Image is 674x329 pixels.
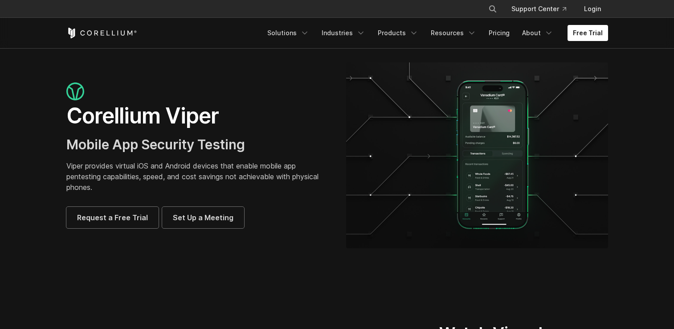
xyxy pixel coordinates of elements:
[425,25,482,41] a: Resources
[483,25,515,41] a: Pricing
[66,28,137,38] a: Corellium Home
[66,207,159,228] a: Request a Free Trial
[66,103,328,129] h1: Corellium Viper
[577,1,608,17] a: Login
[485,1,501,17] button: Search
[173,212,233,223] span: Set Up a Meeting
[478,1,608,17] div: Navigation Menu
[316,25,371,41] a: Industries
[517,25,559,41] a: About
[346,62,608,248] img: viper_hero
[262,25,608,41] div: Navigation Menu
[77,212,148,223] span: Request a Free Trial
[372,25,424,41] a: Products
[66,82,84,101] img: viper_icon_large
[66,136,245,152] span: Mobile App Security Testing
[568,25,608,41] a: Free Trial
[162,207,244,228] a: Set Up a Meeting
[66,160,328,193] p: Viper provides virtual iOS and Android devices that enable mobile app pentesting capabilities, sp...
[504,1,573,17] a: Support Center
[262,25,315,41] a: Solutions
